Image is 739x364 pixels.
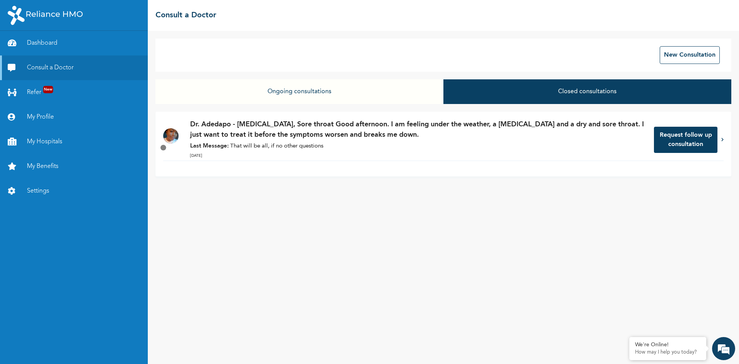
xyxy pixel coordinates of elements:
p: That will be all, if no other questions [190,142,646,151]
button: New Consultation [660,46,720,64]
p: How may I help you today? [635,349,701,356]
div: We're Online! [635,342,701,348]
button: Request follow up consultation [654,127,717,153]
img: RelianceHMO's Logo [8,6,83,25]
button: Closed consultations [443,79,731,104]
strong: Last Message: [190,143,229,149]
span: New [43,86,53,93]
img: Doctor [163,128,179,144]
h2: Consult a Doctor [155,10,216,21]
p: [DATE] [190,153,646,159]
p: Dr. Adedapo - [MEDICAL_DATA], Sore throat Good afternoon. I am feeling under the weather, a [MEDI... [190,119,646,140]
button: Ongoing consultations [155,79,443,104]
